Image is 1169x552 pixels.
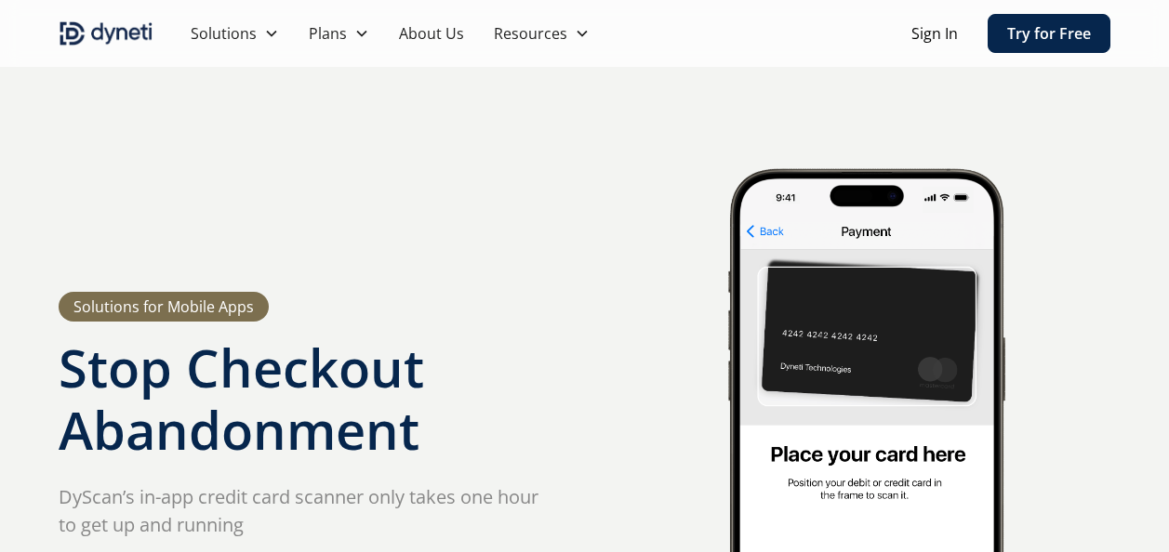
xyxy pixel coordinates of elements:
a: Try for Free [988,14,1110,53]
div: Solutions [191,22,257,45]
div: Solutions for Mobile Apps [73,296,254,318]
a: Sign In [911,22,958,45]
img: Dyneti indigo logo [59,19,153,48]
div: Resources [494,22,567,45]
a: home [59,19,153,48]
div: Plans [309,22,347,45]
div: Plans [294,15,384,52]
p: DyScan’s in-app credit card scanner only takes one hour to get up and running [59,483,548,539]
h1: Stop Checkout Abandonment [59,336,548,461]
div: Solutions [176,15,294,52]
